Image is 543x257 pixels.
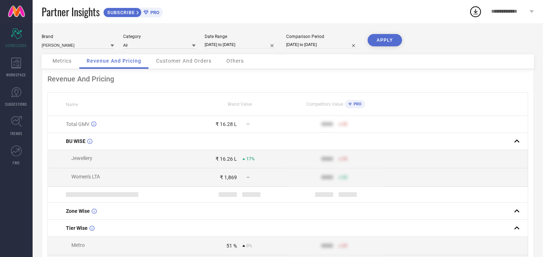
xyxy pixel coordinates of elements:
span: SUGGESTIONS [5,101,28,107]
div: Revenue And Pricing [47,75,528,83]
span: Revenue And Pricing [87,58,141,64]
span: 50 [343,175,348,180]
span: 50 [343,122,348,127]
span: — [246,175,250,180]
div: Date Range [205,34,277,39]
span: Jewellery [71,155,92,161]
div: 9999 [322,243,333,249]
div: Open download list [469,5,482,18]
span: WORKSPACE [7,72,26,77]
div: 51 % [226,243,237,249]
div: ₹ 1,869 [220,174,237,180]
span: Total GMV [66,121,89,127]
div: 9999 [322,156,333,162]
input: Select date range [205,41,277,49]
button: APPLY [368,34,402,46]
span: Metro [71,242,85,248]
span: TRENDS [10,131,22,136]
span: Tier Wise [66,225,88,231]
div: Brand [42,34,114,39]
span: Women's LTA [71,174,100,180]
span: — [246,122,250,127]
div: ₹ 16.28 L [216,121,237,127]
span: 0% [246,243,252,248]
a: SUBSCRIBEPRO [103,6,163,17]
span: Zone Wise [66,208,90,214]
span: 50 [343,243,348,248]
span: Competitors Value [306,102,343,107]
span: Brand Value [228,102,252,107]
div: Comparison Period [286,34,359,39]
div: 9999 [322,121,333,127]
span: Others [226,58,244,64]
span: Metrics [53,58,72,64]
div: 9999 [322,174,333,180]
span: Customer And Orders [156,58,212,64]
span: Name [66,102,78,107]
span: Partner Insights [42,4,100,19]
span: PRO [352,102,362,106]
span: FWD [13,160,20,165]
span: 17% [246,156,255,161]
input: Select comparison period [286,41,359,49]
span: BU WISE [66,138,85,144]
span: PRO [149,10,159,15]
div: Category [123,34,196,39]
span: SUBSCRIBE [104,10,137,15]
div: ₹ 16.26 L [216,156,237,162]
span: 50 [343,156,348,161]
span: SCORECARDS [6,43,27,48]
